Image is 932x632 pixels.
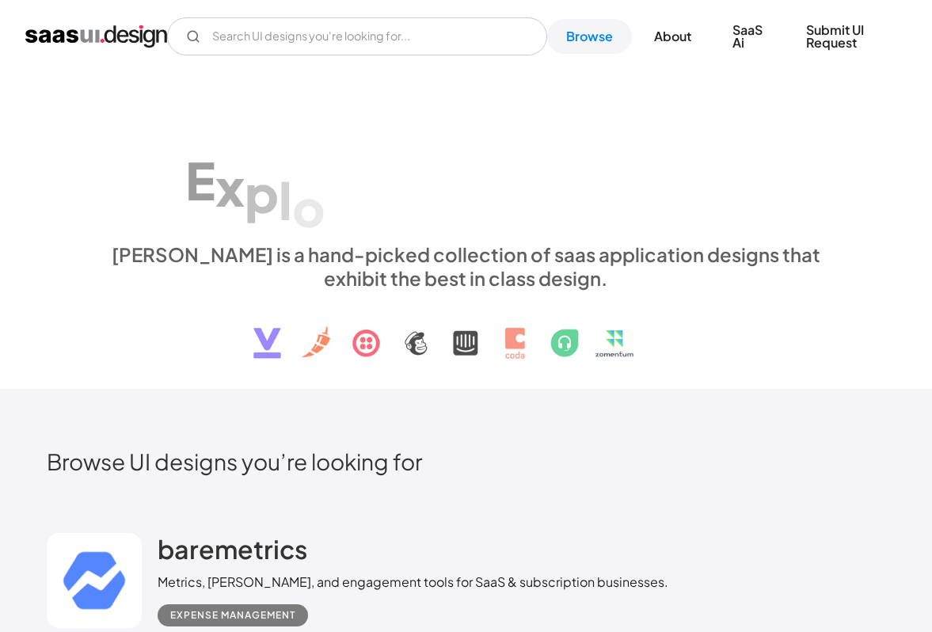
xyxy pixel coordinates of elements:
[47,447,885,475] h2: Browse UI designs you’re looking for
[158,573,668,592] div: Metrics, [PERSON_NAME], and engagement tools for SaaS & subscription businesses.
[713,13,784,60] a: SaaS Ai
[167,17,547,55] form: Email Form
[215,156,245,217] div: x
[158,533,307,573] a: baremetrics
[226,290,706,372] img: text, icon, saas logo
[185,150,215,211] div: E
[292,177,325,238] div: o
[167,17,547,55] input: Search UI designs you're looking for...
[101,242,830,290] div: [PERSON_NAME] is a hand-picked collection of saas application designs that exhibit the best in cl...
[787,13,907,60] a: Submit UI Request
[635,19,710,54] a: About
[25,24,167,49] a: home
[547,19,632,54] a: Browse
[170,606,295,625] div: Expense Management
[158,533,307,565] h2: baremetrics
[245,162,279,223] div: p
[279,169,292,230] div: l
[101,105,830,227] h1: Explore SaaS UI design patterns & interactions.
